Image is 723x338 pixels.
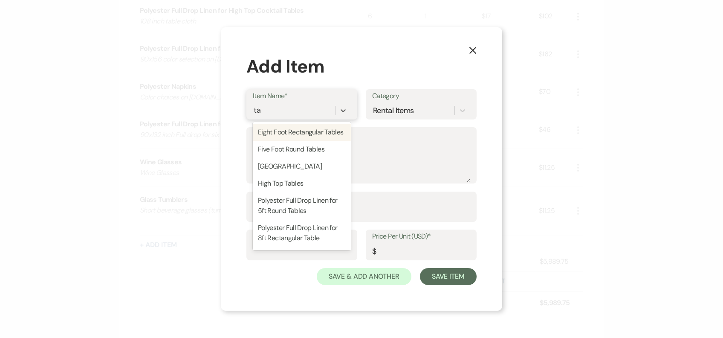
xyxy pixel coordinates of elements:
[253,175,351,192] div: High Top Tables
[373,105,414,116] div: Rental Items
[253,247,351,274] div: Polyester Full Drop Linen for High Top Cocktail Tables
[253,90,351,102] label: Item Name*
[253,141,351,158] div: Five Foot Round Tables
[372,246,376,257] div: $
[253,158,351,175] div: [GEOGRAPHIC_DATA]
[253,192,351,219] div: Polyester Full Drop Linen for 5ft Round Tables
[253,124,351,141] div: Eight Foot Rectangular Tables
[317,268,411,285] button: Save & Add Another
[253,128,470,140] label: Description
[372,90,470,102] label: Category
[372,230,470,243] label: Price Per Unit (USD)*
[253,219,351,247] div: Polyester Full Drop Linen for 8ft Rectangular Table
[246,53,477,80] div: Add Item
[253,192,470,205] label: Quantity*
[420,268,477,285] button: Save Item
